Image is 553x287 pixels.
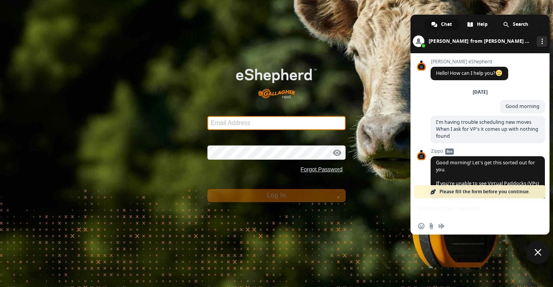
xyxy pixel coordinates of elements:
[424,19,460,30] div: Chat
[441,19,452,30] span: Chat
[431,59,508,64] span: [PERSON_NAME] eShepherd
[428,223,434,229] span: Send a file
[460,19,495,30] div: Help
[445,149,454,155] span: Bot
[418,223,424,229] span: Insert an emoji
[473,90,488,95] div: [DATE]
[267,192,286,199] span: Log In
[513,19,528,30] span: Search
[207,189,346,202] button: Log In
[438,223,444,229] span: Audio message
[207,116,346,130] input: Email Address
[439,185,530,198] span: Please fill the form before you continue.
[496,19,536,30] div: Search
[526,241,550,264] div: Close chat
[436,119,538,139] span: I'm having trouble scheduling new moves When I ask for VP's it comes up with nothing found
[431,149,545,154] span: Zippo
[300,166,343,172] a: Forgot Password
[537,36,547,47] div: More channels
[477,19,488,30] span: Help
[221,57,332,104] img: E-shepherd Logo
[436,70,503,76] span: Hello! How can I help you?
[506,103,539,110] span: Good morning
